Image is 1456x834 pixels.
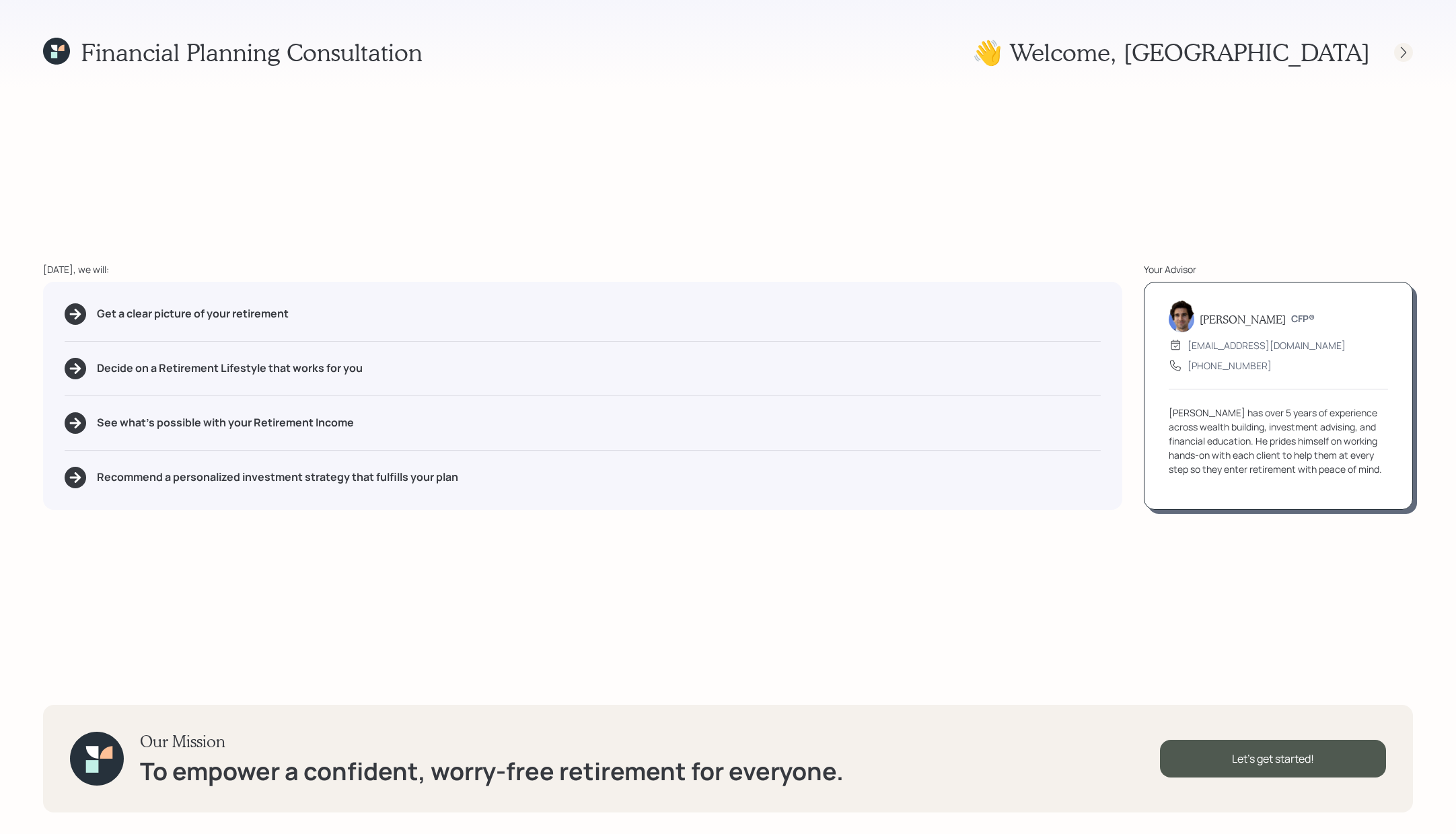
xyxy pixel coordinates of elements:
[1169,300,1194,332] img: harrison-schaefer-headshot-2.png
[97,362,363,375] h5: Decide on a Retirement Lifestyle that works for you
[140,757,844,786] h1: To empower a confident, worry-free retirement for everyone.
[1188,338,1346,352] div: [EMAIL_ADDRESS][DOMAIN_NAME]
[97,416,354,429] h5: See what's possible with your Retirement Income
[1169,406,1388,476] div: [PERSON_NAME] has over 5 years of experience across wealth building, investment advising, and fin...
[1291,313,1315,325] h6: CFP®
[43,262,1122,276] div: [DATE], we will:
[1144,262,1413,276] div: Your Advisor
[1188,358,1272,373] div: [PHONE_NUMBER]
[1200,313,1286,326] h5: [PERSON_NAME]
[97,307,289,320] h5: Get a clear picture of your retirement
[97,471,458,484] h5: Recommend a personalized investment strategy that fulfills your plan
[1160,740,1386,778] div: Let's get started!
[140,732,844,751] h3: Our Mission
[972,38,1370,67] h1: 👋 Welcome , [GEOGRAPHIC_DATA]
[81,38,423,67] h1: Financial Planning Consultation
